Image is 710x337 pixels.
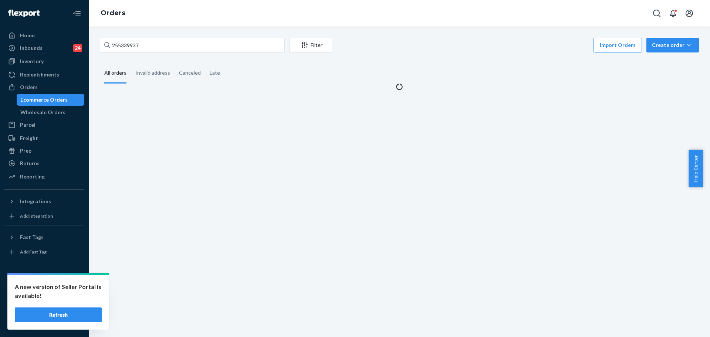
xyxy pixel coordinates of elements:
img: Flexport logo [8,10,40,17]
div: Add Fast Tag [20,249,47,255]
a: Home [4,30,84,41]
a: Parcel [4,119,84,131]
button: Open account menu [682,6,697,21]
button: Refresh [15,307,102,322]
div: Freight [20,135,38,142]
a: Add Integration [4,210,84,222]
div: Canceled [179,63,201,82]
div: Orders [20,84,38,91]
button: Open Search Box [649,6,664,21]
div: Inbounds [20,44,43,52]
div: 24 [73,44,82,52]
div: Prep [20,147,31,154]
div: All orders [104,63,126,84]
a: Returns [4,157,84,169]
div: Late [210,63,220,82]
button: Help Center [689,150,703,187]
button: Fast Tags [4,231,84,243]
div: Replenishments [20,71,59,78]
div: Reporting [20,173,45,180]
a: Settings [4,279,84,290]
a: Ecommerce Orders [17,94,85,106]
button: Open notifications [666,6,680,21]
button: Import Orders [594,38,642,52]
div: Invalid address [135,63,170,82]
input: Search orders [100,38,285,52]
a: Prep [4,145,84,157]
div: Parcel [20,121,35,129]
div: Wholesale Orders [20,109,65,116]
button: Close Navigation [70,6,84,21]
a: Inbounds24 [4,42,84,54]
div: Integrations [20,198,51,205]
a: Talk to Support [4,291,84,303]
div: Create order [652,41,693,49]
ol: breadcrumbs [95,3,131,24]
a: Inventory [4,55,84,67]
div: Fast Tags [20,234,44,241]
button: Filter [289,38,332,52]
a: Help Center [4,304,84,316]
div: Filter [290,41,332,49]
a: Freight [4,132,84,144]
a: Replenishments [4,69,84,81]
a: Wholesale Orders [17,106,85,118]
a: Orders [4,81,84,93]
button: Integrations [4,195,84,207]
a: Orders [101,9,125,17]
div: Ecommerce Orders [20,96,68,103]
div: Home [20,32,35,39]
a: Reporting [4,171,84,183]
p: A new version of Seller Portal is available! [15,282,102,300]
div: Inventory [20,58,44,65]
div: Returns [20,160,40,167]
div: Add Integration [20,213,53,219]
button: Create order [646,38,699,52]
a: Add Fast Tag [4,246,84,258]
button: Give Feedback [4,316,84,328]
